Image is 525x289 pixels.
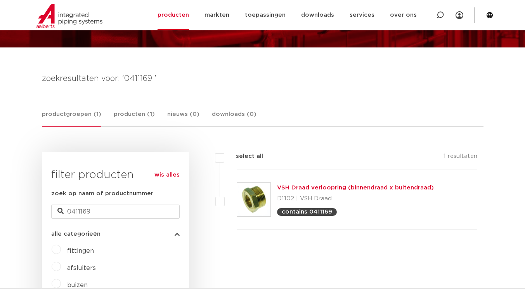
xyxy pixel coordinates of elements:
a: afsluiters [67,265,96,271]
a: VSH Draad verloopring (binnendraad x buitendraad) [277,185,434,191]
p: contains 0411169 [282,209,332,215]
a: nieuws (0) [167,110,199,126]
a: buizen [67,282,88,288]
label: select all [224,152,263,161]
p: 1 resultaten [444,152,477,164]
button: alle categorieën [51,231,180,237]
input: zoeken [51,205,180,219]
img: Thumbnail for VSH Draad verloopring (binnendraad x buitendraad) [237,183,270,216]
label: zoek op naam of productnummer [51,189,153,198]
a: productgroepen (1) [42,110,101,127]
a: fittingen [67,248,94,254]
h4: zoekresultaten voor: '0411169 ' [42,72,483,85]
a: producten (1) [114,110,155,126]
h3: filter producten [51,167,180,183]
a: wis alles [154,170,180,180]
span: alle categorieën [51,231,100,237]
p: D1102 | VSH Draad [277,193,434,205]
a: downloads (0) [212,110,256,126]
